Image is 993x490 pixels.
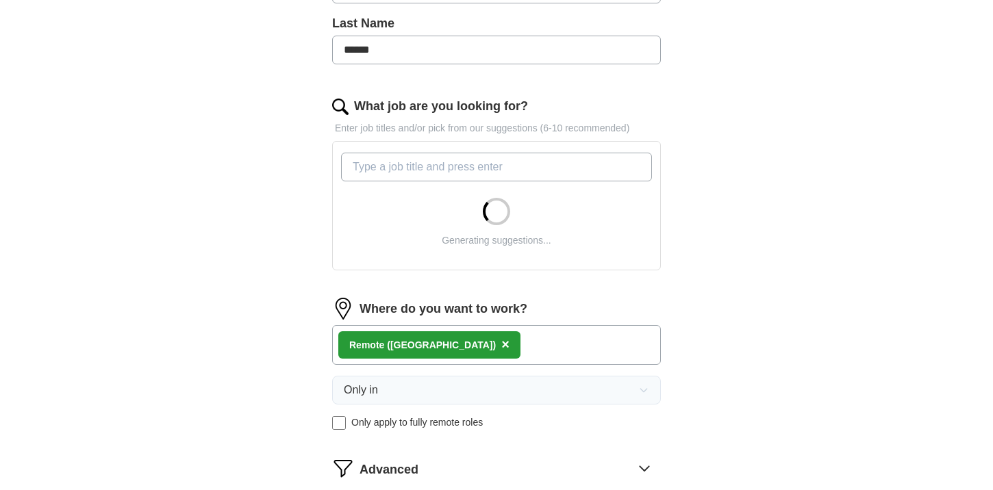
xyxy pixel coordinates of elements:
span: Only apply to fully remote roles [351,415,483,430]
span: × [501,337,510,352]
button: Only in [332,376,661,404]
span: Only in [344,382,378,398]
input: Type a job title and press enter [341,153,652,181]
span: Advanced [360,461,418,479]
label: What job are you looking for? [354,97,528,116]
img: search.png [332,99,349,115]
label: Last Name [332,14,661,33]
label: Where do you want to work? [360,300,527,318]
img: filter [332,457,354,479]
input: Only apply to fully remote roles [332,416,346,430]
button: × [501,335,510,355]
div: Generating suggestions... [442,233,551,248]
div: Remote ([GEOGRAPHIC_DATA]) [349,338,496,352]
img: location.png [332,298,354,320]
p: Enter job titles and/or pick from our suggestions (6-10 recommended) [332,121,661,136]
